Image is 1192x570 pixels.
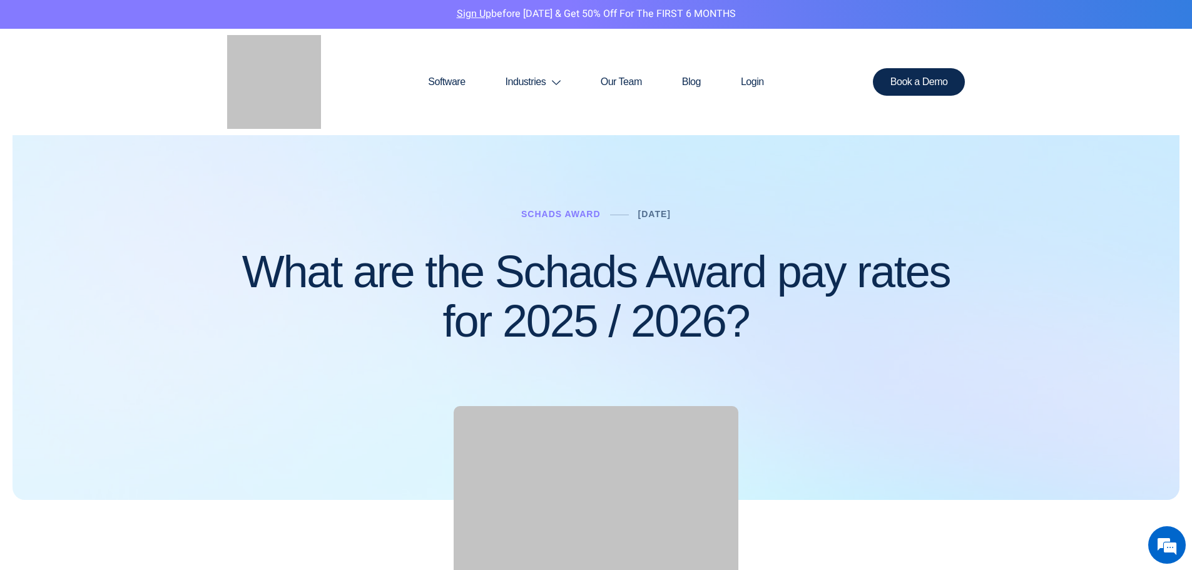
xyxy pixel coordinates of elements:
h1: What are the Schads Award pay rates for 2025 / 2026? [227,247,965,346]
p: before [DATE] & Get 50% Off for the FIRST 6 MONTHS [9,6,1183,23]
a: Book a Demo [873,68,965,96]
a: Our Team [581,52,662,112]
a: Schads Award [521,209,601,219]
span: Book a Demo [890,77,948,87]
a: Sign Up [457,6,491,21]
a: Blog [662,52,721,112]
a: [DATE] [638,209,671,219]
a: Login [721,52,784,112]
a: Software [408,52,485,112]
a: Industries [486,52,581,112]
